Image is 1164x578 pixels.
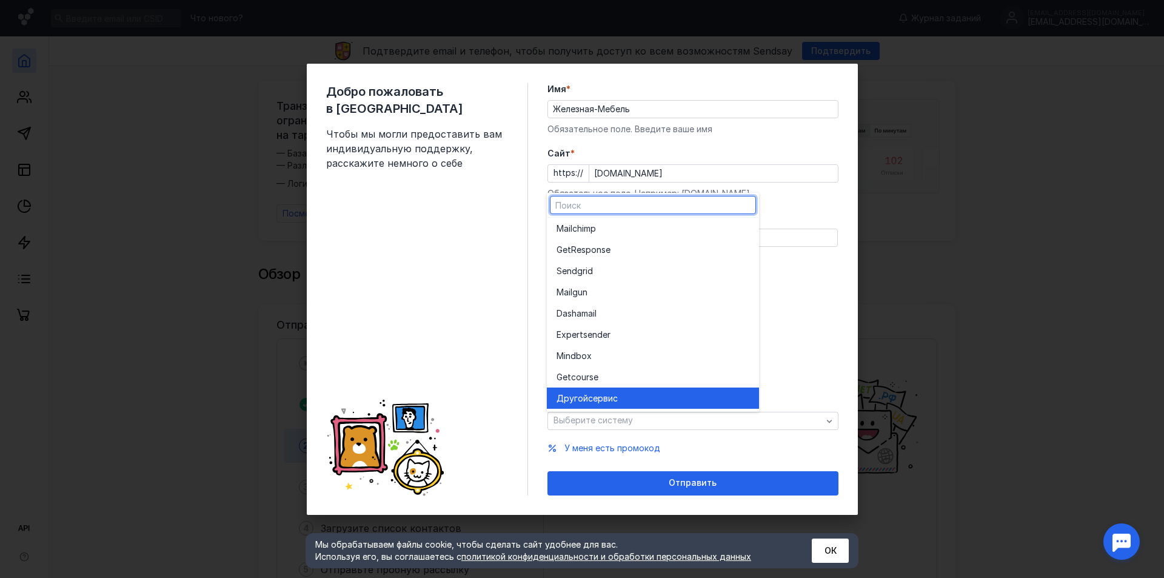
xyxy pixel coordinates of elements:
span: Cайт [547,147,570,160]
div: Обязательное поле. Например: [DOMAIN_NAME] [547,187,838,200]
button: Getcourse [547,366,759,388]
button: Expertsender [547,324,759,345]
span: Добро пожаловать в [GEOGRAPHIC_DATA] [326,83,508,117]
span: Отправить [669,478,717,488]
span: etResponse [563,244,610,256]
span: Mailchim [557,223,590,235]
span: Чтобы мы могли предоставить вам индивидуальную поддержку, расскажите немного о себе [326,127,508,170]
button: GetResponse [547,239,759,260]
span: box [576,350,592,362]
span: Другой [557,392,588,405]
span: Выберите систему [554,415,633,425]
button: Mindbox [547,345,759,366]
button: У меня есть промокод [564,442,660,454]
button: ОК [812,539,849,563]
button: Mailchimp [547,218,759,239]
span: id [586,265,593,277]
input: Поиск [550,197,755,213]
span: l [595,307,597,320]
span: gun [572,286,587,298]
button: Выберите систему [547,412,838,430]
button: Dashamail [547,303,759,324]
span: pertsender [566,329,610,341]
span: У меня есть промокод [564,443,660,453]
span: Dashamai [557,307,595,320]
a: политикой конфиденциальности и обработки персональных данных [461,551,751,562]
span: G [557,244,563,256]
button: Отправить [547,471,838,496]
div: grid [547,218,759,412]
span: Ex [557,329,566,341]
span: Sendgr [557,265,586,277]
span: Mail [557,286,572,298]
div: Мы обрабатываем файлы cookie, чтобы сделать сайт удобнее для вас. Используя его, вы соглашаетесь c [315,539,782,563]
span: Mind [557,350,576,362]
span: e [594,371,598,383]
button: Mailgun [547,281,759,303]
button: Sendgrid [547,260,759,281]
span: Имя [547,83,566,95]
span: Getcours [557,371,594,383]
span: p [590,223,596,235]
span: сервис [588,392,618,405]
button: Другойсервис [547,388,759,409]
div: Обязательное поле. Введите ваше имя [547,123,838,135]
